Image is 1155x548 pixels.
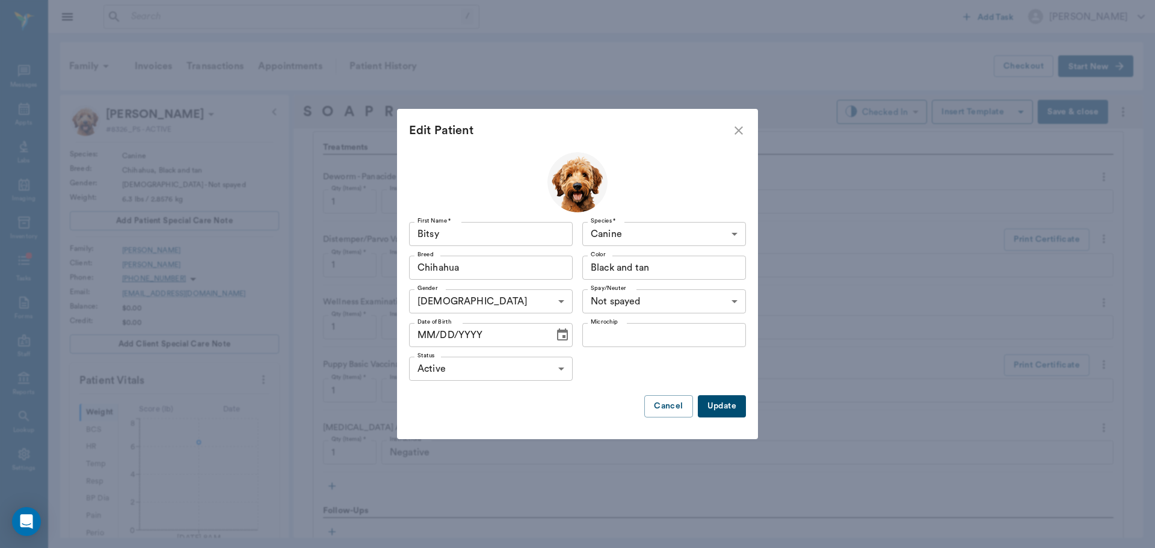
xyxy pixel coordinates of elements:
label: First Name * [417,217,451,225]
label: Gender [417,284,438,292]
div: Active [409,357,573,381]
label: Spay/Neuter [591,284,626,292]
div: Open Intercom Messenger [12,507,41,536]
label: Color [591,250,605,259]
div: Not spayed [582,289,746,313]
button: Choose date [550,323,574,347]
div: [DEMOGRAPHIC_DATA] [409,289,573,313]
div: Edit Patient [409,121,731,140]
input: MM/DD/YYYY [409,323,546,347]
button: Cancel [644,395,692,417]
label: Breed [417,250,434,259]
div: Canine [582,222,746,246]
label: Date of Birth [417,318,451,326]
img: Profile Image [547,152,608,212]
button: Update [698,395,746,417]
label: Microchip [591,318,618,326]
button: close [731,123,746,138]
label: Status [417,351,435,360]
label: Species * [591,217,616,225]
